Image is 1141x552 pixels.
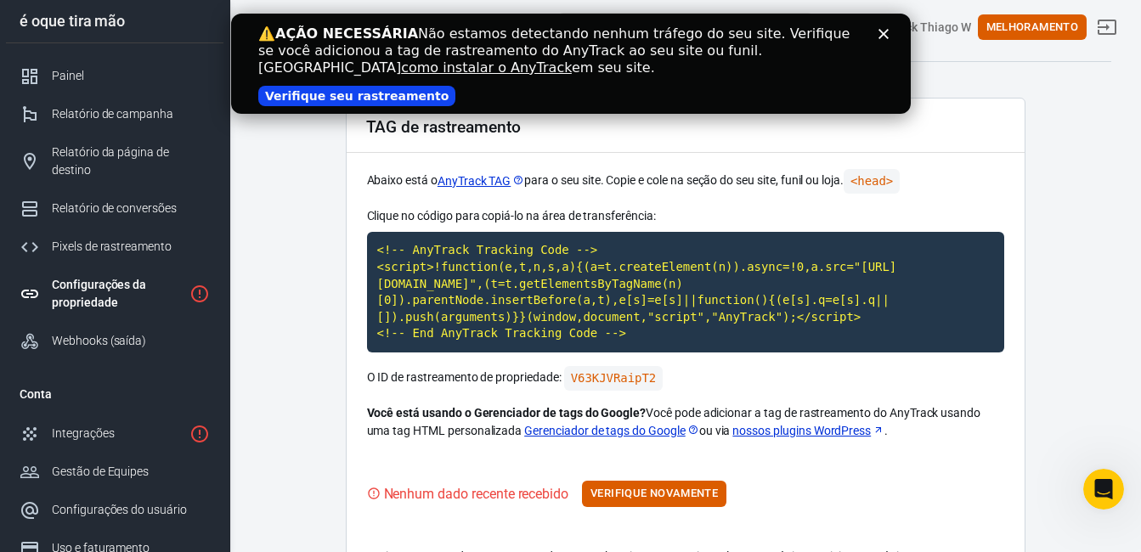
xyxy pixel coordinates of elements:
div: Nenhum dado recente recebido [384,483,569,504]
p: Clique no código para copiá-lo na área de transferência: [367,207,1004,225]
div: Pixels de rastreamento [52,238,210,256]
font: nossos plugins WordPress [732,422,871,440]
a: Sair [1087,7,1127,48]
font: Gerenciador de tags do Google [524,422,686,440]
a: Configurações da propriedade [6,266,223,322]
font: ou via [699,424,731,437]
code: <head> [844,169,900,194]
svg: A propriedade ainda não está instalada [189,284,210,304]
div: Configurações da propriedade [52,276,183,312]
button: Verifique novamente [582,481,726,507]
a: Gerenciador de tags do Google [524,422,699,440]
code: Clique para copiar [564,366,664,391]
div: Integrações [52,425,183,442]
div: Painel [52,67,210,85]
font: Verifique novamente [590,484,718,504]
div: Relatório da página de destino [52,144,210,179]
div: Gestão de Equipes [52,463,210,481]
div: Relatório de campanha [52,105,210,123]
button: Encontre qualquer coisa...⌘ + K [558,13,813,42]
button: é oque tira mão [251,12,381,43]
font: Abaixo está o [367,174,438,188]
font: . [884,424,888,437]
svg: 1 redes ainda não verificadas [189,424,210,444]
a: Integrações [6,414,223,453]
a: Gestão de Equipes [6,453,223,491]
a: Relatório de conversões [6,189,223,228]
a: Pixels de rastreamento [6,228,223,266]
h2: TAG de rastreamento [366,118,521,136]
strong: Você está usando o Gerenciador de tags do Google? [367,406,647,420]
div: Webhooks (saída) [52,332,210,350]
div: Fechar [647,15,664,25]
a: AnyTrack TAG [438,172,524,190]
a: Webhooks (saída) [6,322,223,360]
a: nossos plugins WordPress [732,422,884,440]
div: Visite seu site para acionar a tag de rastreamento e validar sua configuração. [367,483,569,504]
div: é oque tira mão [6,14,223,29]
button: Melhoramento [978,14,1087,41]
a: Relatório de campanha [6,95,223,133]
a: Configurações do usuário [6,491,223,529]
iframe: Intercom live chat [1083,469,1124,510]
font: AnyTrack TAG [438,172,511,190]
li: Conta [6,374,223,414]
font: para o seu site. Copie e cole na seção do seu site, funil ou loja. [524,174,844,188]
a: Relatório da página de destino [6,133,223,189]
a: Painel [6,57,223,95]
code: Clique para copiar [367,232,1004,352]
div: Configurações do usuário [52,501,210,519]
div: Relatório de conversões [52,200,210,217]
font: O ID de rastreamento de propriedade: [367,370,562,384]
font: Você pode adicionar a tag de rastreamento do AnyTrack usando uma tag HTML personalizada [367,406,981,437]
div: ID da conta: PySKO5WB [890,19,970,37]
iframe: Intercom live chat banner [231,14,911,114]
